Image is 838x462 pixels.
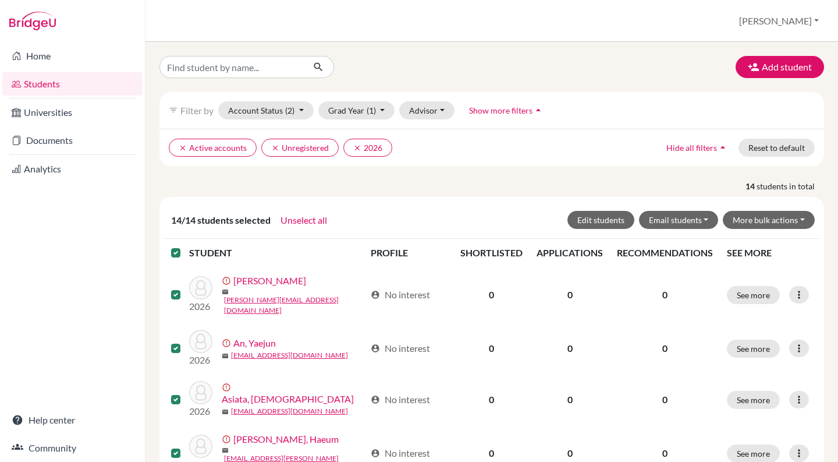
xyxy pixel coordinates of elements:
a: [PERSON_NAME][EMAIL_ADDRESS][DOMAIN_NAME] [224,295,365,316]
button: Hide all filtersarrow_drop_up [656,139,738,157]
div: No interest [371,288,430,302]
a: Universities [2,101,143,124]
i: clear [271,144,279,152]
span: 14/14 students selected [171,213,271,227]
input: Find student by name... [159,56,304,78]
span: (1) [367,105,376,115]
a: Analytics [2,157,143,181]
a: [PERSON_NAME], Haeum [233,432,339,446]
th: STUDENT [189,239,364,267]
span: mail [222,408,229,415]
button: [PERSON_NAME] [734,10,824,32]
td: 0 [530,323,610,374]
a: Students [2,72,143,96]
th: SHORTLISTED [453,239,530,267]
i: filter_list [169,105,178,115]
span: Hide all filters [666,143,717,153]
td: 0 [453,374,530,425]
i: arrow_drop_up [717,142,729,153]
div: No interest [371,341,430,355]
span: error_outline [222,435,233,444]
td: 0 [530,267,610,323]
a: [PERSON_NAME] [233,274,306,288]
i: clear [353,144,361,152]
th: APPLICATIONS [530,239,610,267]
span: account_circle [371,449,380,458]
button: Grad Year(1) [318,101,395,119]
button: Account Status(2) [218,101,314,119]
a: Community [2,436,143,460]
img: Bridge-U [9,12,56,30]
img: Abraham, Shawn [189,276,212,299]
p: 2026 [189,353,212,367]
strong: 14 [745,180,757,192]
button: clearActive accounts [169,139,257,157]
span: mail [222,447,229,454]
a: Documents [2,129,143,152]
a: An, Yaejun [233,336,276,350]
span: students in total [757,180,824,192]
img: An, Yaejun [189,330,212,353]
td: 0 [530,374,610,425]
button: See more [727,286,780,304]
button: Show more filtersarrow_drop_up [459,101,554,119]
a: [EMAIL_ADDRESS][DOMAIN_NAME] [231,350,348,361]
p: 0 [617,446,713,460]
p: 2026 [189,404,212,418]
p: 0 [617,341,713,355]
span: mail [222,352,229,359]
button: Unselect all [280,213,328,228]
p: 0 [617,288,713,302]
th: RECOMMENDATIONS [610,239,720,267]
span: error_outline [222,276,233,285]
img: Choi, Haeum [189,435,212,458]
button: Edit students [567,211,634,229]
span: Show more filters [469,105,532,115]
span: mail [222,288,229,295]
span: account_circle [371,290,380,299]
a: [EMAIL_ADDRESS][DOMAIN_NAME] [231,406,348,417]
span: error_outline [222,383,233,392]
a: Home [2,44,143,68]
span: account_circle [371,395,380,404]
button: See more [727,391,780,409]
span: error_outline [222,338,233,348]
button: Advisor [399,101,454,119]
button: See more [727,340,780,358]
button: More bulk actions [723,211,815,229]
span: account_circle [371,344,380,353]
th: PROFILE [364,239,454,267]
a: Asiata, [DEMOGRAPHIC_DATA] [222,392,354,406]
button: Email students [639,211,719,229]
div: No interest [371,446,430,460]
span: (2) [285,105,294,115]
p: 2026 [189,299,212,313]
button: clear2026 [343,139,392,157]
i: clear [179,144,187,152]
img: Asiata, Christian [189,381,212,404]
button: Add student [736,56,824,78]
span: Filter by [180,105,214,116]
i: arrow_drop_up [532,104,544,116]
td: 0 [453,267,530,323]
button: Reset to default [738,139,815,157]
th: SEE MORE [720,239,819,267]
p: 0 [617,393,713,407]
button: clearUnregistered [261,139,339,157]
div: No interest [371,393,430,407]
a: Help center [2,408,143,432]
td: 0 [453,323,530,374]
